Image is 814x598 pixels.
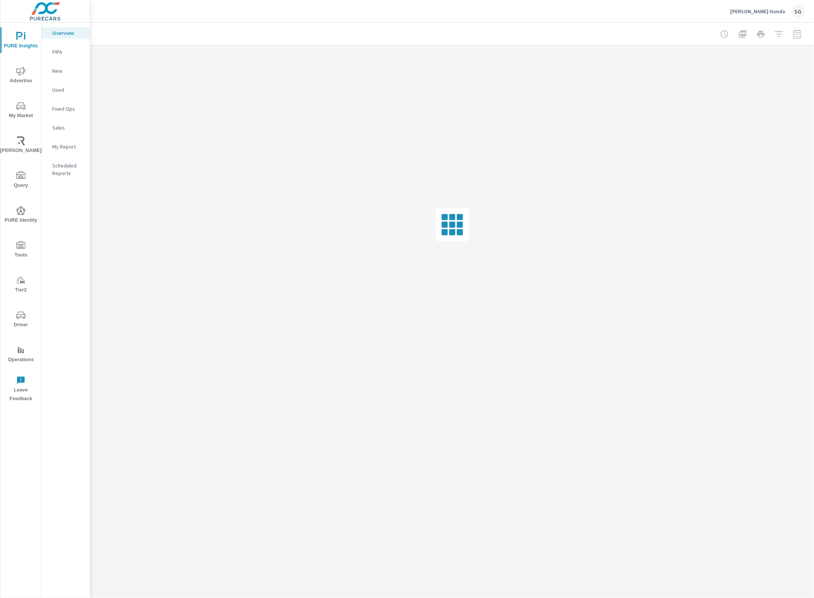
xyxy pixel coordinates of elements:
p: Scheduled Reports [52,162,84,177]
p: PIPA [52,48,84,56]
p: My Report [52,143,84,150]
div: PIPA [42,46,90,58]
span: Leave Feedback [3,376,39,403]
p: Used [52,86,84,94]
div: Sales [42,122,90,133]
div: nav menu [0,23,41,406]
span: Advertise [3,67,39,85]
div: New [42,65,90,77]
span: Tools [3,241,39,260]
p: [PERSON_NAME] Honda [730,8,785,15]
span: Operations [3,346,39,364]
span: Tier2 [3,276,39,294]
div: SG [791,5,805,18]
p: Overview [52,29,84,37]
span: PURE Insights [3,32,39,50]
span: Query [3,171,39,190]
div: Overview [42,27,90,39]
p: Sales [52,124,84,131]
p: New [52,67,84,75]
span: My Market [3,102,39,120]
p: Fixed Ops [52,105,84,113]
div: Used [42,84,90,95]
span: PURE Identity [3,206,39,225]
span: [PERSON_NAME] [3,136,39,155]
div: Fixed Ops [42,103,90,114]
div: Scheduled Reports [42,160,90,179]
span: Driver [3,311,39,329]
div: My Report [42,141,90,152]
